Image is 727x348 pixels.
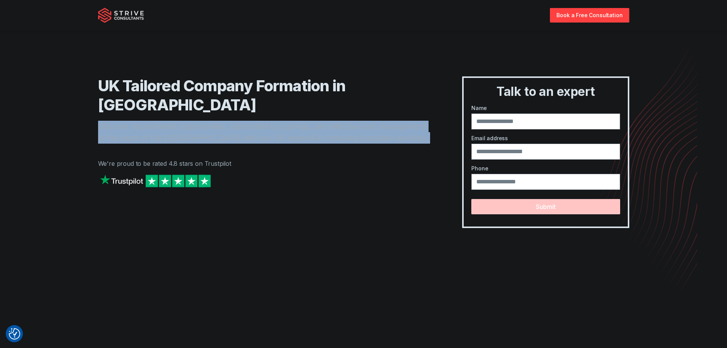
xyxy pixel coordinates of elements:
[98,159,432,168] p: We're proud to be rated 4.8 stars on Trustpilot
[98,76,432,115] h1: UK Tailored Company Formation in [GEOGRAPHIC_DATA]
[471,164,620,172] label: Phone
[98,121,432,144] p: Discover unparalleled opportunities, substantial tax savings, and effective cost management in th...
[471,134,620,142] label: Email address
[471,104,620,112] label: Name
[98,173,213,189] img: Strive on Trustpilot
[471,199,620,214] button: Submit
[550,8,629,22] a: Book a Free Consultation
[467,84,624,99] h3: Talk to an expert
[9,328,20,340] button: Consent Preferences
[9,328,20,340] img: Revisit consent button
[98,8,144,23] img: Strive Consultants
